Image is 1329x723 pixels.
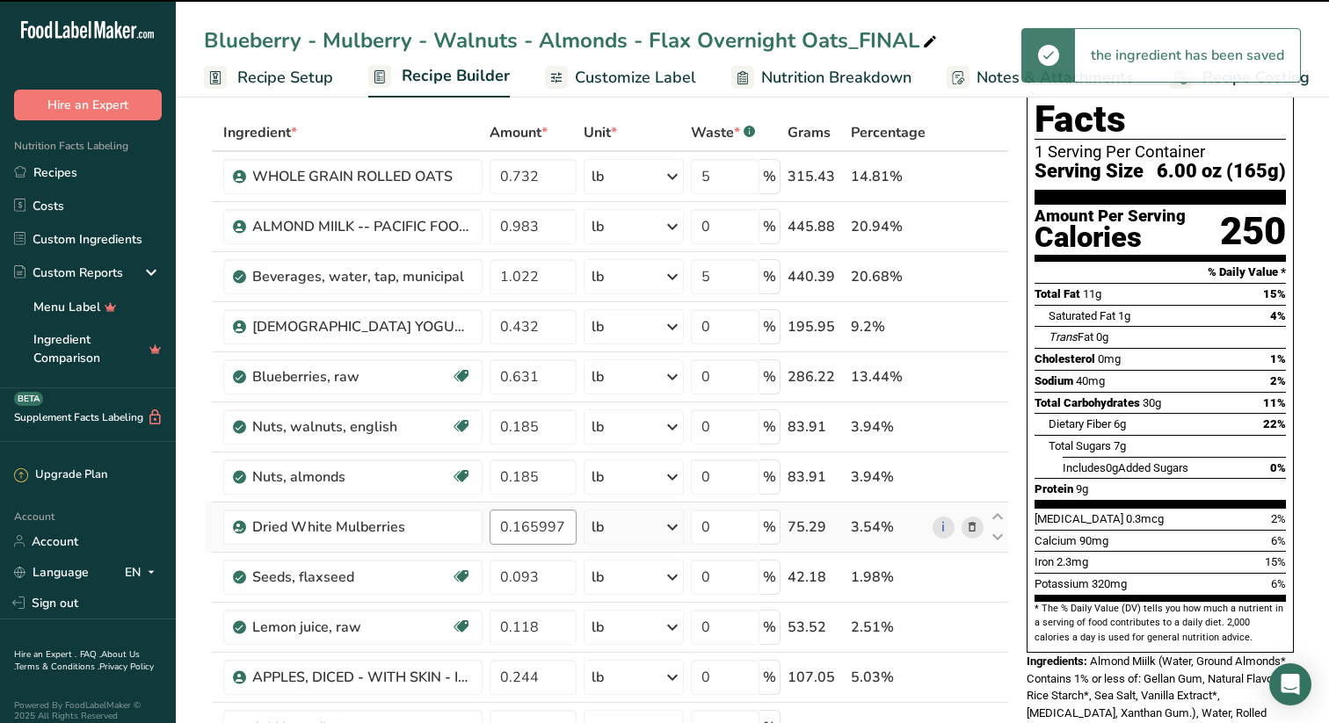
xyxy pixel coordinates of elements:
[851,517,926,538] div: 3.54%
[1118,309,1130,322] span: 1g
[1035,602,1286,645] section: * The % Daily Value (DV) tells you how much a nutrient in a serving of food contributes to a dail...
[788,216,844,237] div: 445.88
[99,661,154,673] a: Privacy Policy
[252,266,472,287] div: Beverages, water, tap, municipal
[402,64,510,88] span: Recipe Builder
[1035,143,1286,161] div: 1 Serving Per Container
[592,266,604,287] div: lb
[1143,396,1161,409] span: 30g
[1049,417,1111,430] span: Dietary Fiber
[851,216,926,237] div: 20.94%
[1114,439,1126,452] span: 7g
[1270,352,1286,365] span: 1%
[1270,309,1286,322] span: 4%
[14,648,140,673] a: About Us .
[223,122,297,143] span: Ingredient
[1079,534,1108,547] span: 90mg
[1270,461,1286,474] span: 0%
[1035,262,1286,283] section: % Daily Value *
[237,66,333,90] span: Recipe Setup
[1035,534,1077,547] span: Calcium
[1035,352,1095,365] span: Cholesterol
[1220,208,1286,255] div: 250
[490,122,548,143] span: Amount
[1075,29,1300,82] div: the ingredient has been saved
[788,122,831,143] span: Grams
[592,166,604,187] div: lb
[252,316,472,337] div: [DEMOGRAPHIC_DATA] YOGURT - NON-FAT - ODYSSEY
[933,517,955,539] a: i
[947,58,1134,98] a: Notes & Attachments
[1076,482,1088,495] span: 9g
[1263,417,1286,430] span: 22%
[592,617,604,638] div: lb
[592,517,604,538] div: lb
[1035,482,1073,495] span: Protein
[368,56,510,98] a: Recipe Builder
[204,25,940,56] div: Blueberry - Mulberry - Walnuts - Almonds - Flax Overnight Oats_FINAL
[1035,59,1286,140] h1: Nutrition Facts
[592,216,604,237] div: lb
[592,567,604,588] div: lb
[252,667,472,688] div: APPLES, DICED - WITH SKIN - IQF - DRR FRUITS
[1271,512,1286,525] span: 2%
[1114,417,1126,430] span: 6g
[788,316,844,337] div: 195.95
[1035,225,1186,250] div: Calories
[1270,374,1286,387] span: 2%
[1049,330,1093,343] span: Fat
[1035,161,1144,183] span: Serving Size
[584,122,617,143] span: Unit
[851,667,926,688] div: 5.03%
[592,316,604,337] div: lb
[851,122,926,143] span: Percentage
[1035,577,1089,590] span: Potassium
[1049,330,1078,343] i: Trans
[14,466,107,484] div: Upgrade Plan
[788,366,844,387] div: 286.22
[1035,287,1080,300] span: Total Fat
[1269,663,1311,705] div: Open Intercom Messenger
[788,667,844,688] div: 107.05
[1092,577,1127,590] span: 320mg
[80,648,101,661] a: FAQ .
[1057,555,1088,568] span: 2.3mg
[14,700,162,721] div: Powered By FoodLabelMaker © 2025 All Rights Reserved
[788,416,844,437] div: 83.91
[592,366,604,387] div: lb
[252,567,451,588] div: Seeds, flaxseed
[252,166,472,187] div: WHOLE GRAIN ROLLED OATS
[851,366,926,387] div: 13.44%
[851,617,926,638] div: 2.51%
[1049,309,1115,322] span: Saturated Fat
[14,264,123,282] div: Custom Reports
[125,561,162,582] div: EN
[1035,555,1054,568] span: Iron
[592,466,604,488] div: lb
[788,517,844,538] div: 75.29
[851,166,926,187] div: 14.81%
[15,661,99,673] a: Terms & Conditions .
[204,58,333,98] a: Recipe Setup
[1263,287,1286,300] span: 15%
[252,617,451,638] div: Lemon juice, raw
[1263,396,1286,409] span: 11%
[252,366,451,387] div: Blueberries, raw
[788,567,844,588] div: 42.18
[1157,161,1286,183] span: 6.00 oz (165g)
[252,216,472,237] div: ALMOND MIILK -- PACIFIC FOODS
[788,166,844,187] div: 315.43
[1076,374,1105,387] span: 40mg
[1098,352,1121,365] span: 0mg
[851,266,926,287] div: 20.68%
[14,557,89,588] a: Language
[788,266,844,287] div: 440.39
[1049,439,1111,452] span: Total Sugars
[14,90,162,120] button: Hire an Expert
[1106,461,1118,474] span: 0g
[1035,512,1123,525] span: [MEDICAL_DATA]
[788,617,844,638] div: 53.52
[14,648,76,661] a: Hire an Expert .
[545,58,696,98] a: Customize Label
[592,416,604,437] div: lb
